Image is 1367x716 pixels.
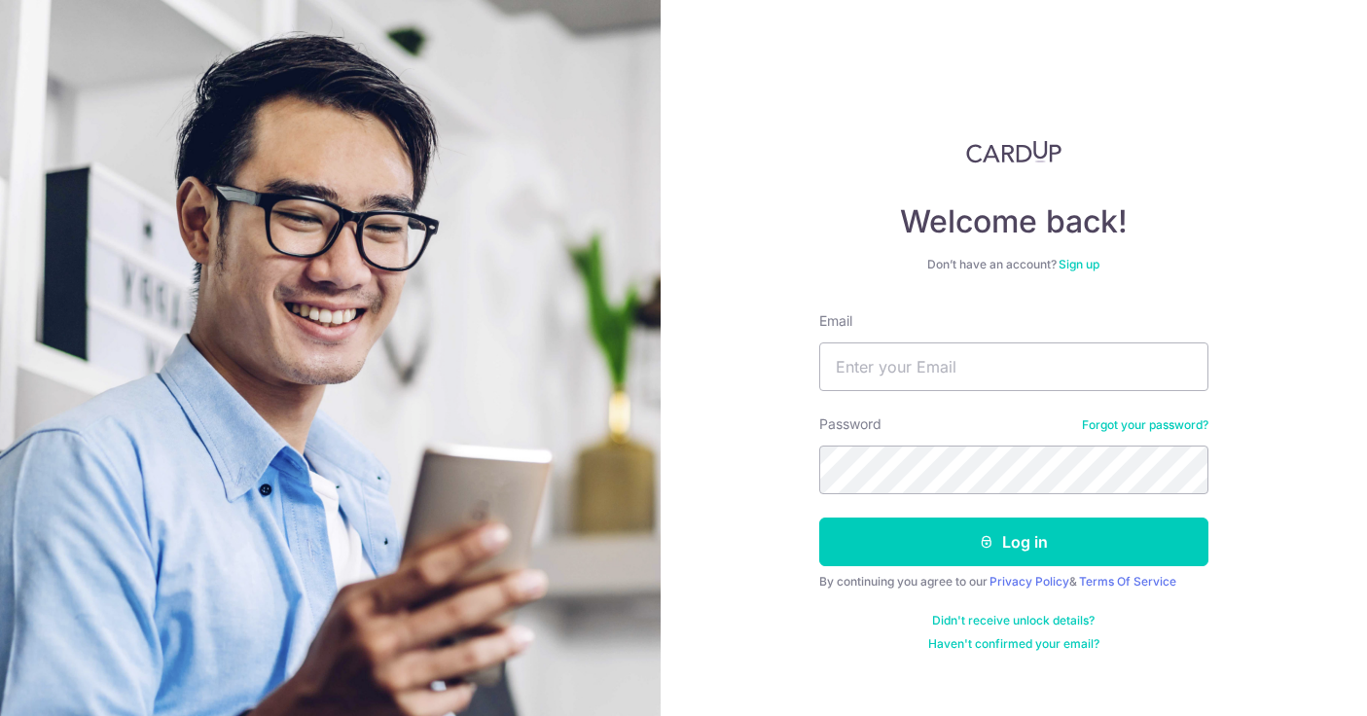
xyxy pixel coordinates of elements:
[932,613,1095,628] a: Didn't receive unlock details?
[928,636,1099,652] a: Haven't confirmed your email?
[819,202,1208,241] h4: Welcome back!
[819,574,1208,590] div: By continuing you agree to our &
[1059,257,1099,271] a: Sign up
[819,518,1208,566] button: Log in
[966,140,1061,163] img: CardUp Logo
[819,342,1208,391] input: Enter your Email
[1082,417,1208,433] a: Forgot your password?
[819,257,1208,272] div: Don’t have an account?
[819,311,852,331] label: Email
[989,574,1069,589] a: Privacy Policy
[1079,574,1176,589] a: Terms Of Service
[819,414,881,434] label: Password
